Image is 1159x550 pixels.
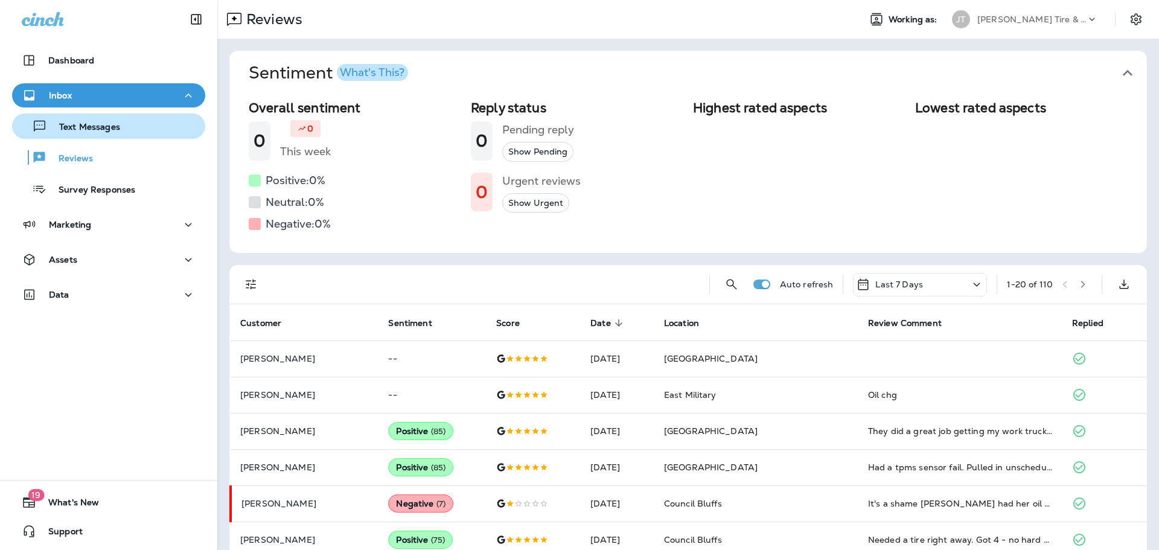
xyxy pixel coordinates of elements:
div: Positive [388,458,453,476]
h1: Sentiment [249,63,408,83]
p: Reviews [241,10,302,28]
div: JT [952,10,970,28]
button: Inbox [12,83,205,107]
button: Support [12,519,205,543]
span: [GEOGRAPHIC_DATA] [664,426,758,436]
span: Review Comment [868,318,957,328]
span: Date [590,318,627,328]
button: Settings [1125,8,1147,30]
h5: Pending reply [502,120,574,139]
p: 0 [307,123,313,135]
button: Collapse Sidebar [179,7,213,31]
h2: Reply status [471,100,683,115]
span: Council Bluffs [664,534,722,545]
td: -- [378,341,487,377]
p: [PERSON_NAME] [240,535,369,545]
p: Assets [49,255,77,264]
p: Data [49,290,69,299]
div: What's This? [340,67,404,78]
h2: Lowest rated aspects [915,100,1128,115]
p: Text Messages [47,122,120,133]
span: Working as: [889,14,940,25]
button: Dashboard [12,48,205,72]
h5: Negative: 0 % [266,214,331,234]
p: Inbox [49,91,72,100]
span: Customer [240,318,297,328]
h5: Neutral: 0 % [266,193,324,212]
span: ( 75 ) [431,535,445,545]
button: What's This? [337,64,408,81]
div: Positive [388,531,453,549]
span: [GEOGRAPHIC_DATA] [664,353,758,364]
span: ( 85 ) [431,462,446,473]
div: SentimentWhat's This? [229,95,1147,253]
div: Negative [388,494,453,513]
span: Customer [240,318,281,328]
span: Location [664,318,715,328]
h5: Urgent reviews [502,171,581,191]
h2: Overall sentiment [249,100,461,115]
h1: 0 [476,131,488,151]
div: Oil chg [868,389,1053,401]
span: ( 85 ) [431,426,446,436]
button: Data [12,283,205,307]
button: Export as CSV [1112,272,1136,296]
td: [DATE] [581,449,654,485]
button: Text Messages [12,114,205,139]
span: Score [496,318,535,328]
p: Reviews [46,153,93,165]
p: [PERSON_NAME] [240,426,369,436]
button: Survey Responses [12,176,205,202]
span: Score [496,318,520,328]
button: Filters [239,272,263,296]
button: SentimentWhat's This? [239,51,1157,95]
p: Dashboard [48,56,94,65]
span: Council Bluffs [664,498,722,509]
div: Positive [388,422,453,440]
button: Marketing [12,213,205,237]
div: 1 - 20 of 110 [1007,280,1053,289]
span: Sentiment [388,318,447,328]
span: Review Comment [868,318,942,328]
span: East Military [664,389,717,400]
span: Date [590,318,611,328]
span: ( 7 ) [436,499,445,509]
td: [DATE] [581,377,654,413]
p: [PERSON_NAME] [240,354,369,363]
td: -- [378,377,487,413]
p: Auto refresh [780,280,834,289]
p: Survey Responses [46,185,135,196]
button: Assets [12,248,205,272]
h5: This week [280,142,331,161]
span: [GEOGRAPHIC_DATA] [664,462,758,473]
p: [PERSON_NAME] [241,499,369,508]
p: Last 7 Days [875,280,923,289]
span: Location [664,318,699,328]
h5: Positive: 0 % [266,171,325,190]
td: [DATE] [581,413,654,449]
h1: 0 [254,131,266,151]
td: [DATE] [581,341,654,377]
button: 19What's New [12,490,205,514]
p: [PERSON_NAME] Tire & Auto [977,14,1086,24]
button: Show Pending [502,142,573,162]
span: What's New [36,497,99,512]
span: Replied [1072,318,1119,328]
span: Sentiment [388,318,432,328]
span: Replied [1072,318,1103,328]
div: It's a shame Jen had her oil changed n were suppose to rotate tires that she had boughten from Je... [868,497,1053,510]
td: [DATE] [581,485,654,522]
h1: 0 [476,182,488,202]
span: Support [36,526,83,541]
span: 19 [28,489,44,501]
p: [PERSON_NAME] [240,390,369,400]
button: Reviews [12,145,205,170]
button: Show Urgent [502,193,569,213]
div: They did a great job getting my work truck back to me as quickly as possible. Other than a qualit... [868,425,1053,437]
p: [PERSON_NAME] [240,462,369,472]
h2: Highest rated aspects [693,100,905,115]
p: Marketing [49,220,91,229]
div: Had a tpms sensor fail. Pulled in unscheduled and they got me right in repaired the problem and b... [868,461,1053,473]
div: Needed a tire right away. Got 4 - no hard sell. Hot tires and an oil change, also needed. [868,534,1053,546]
button: Search Reviews [720,272,744,296]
